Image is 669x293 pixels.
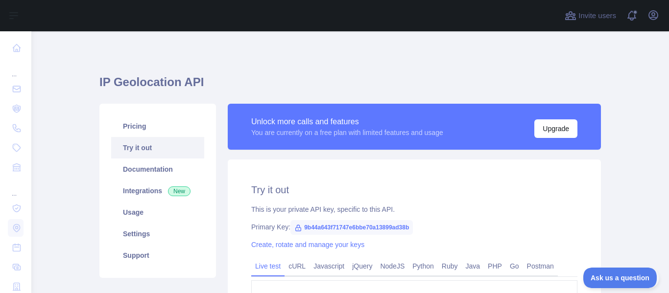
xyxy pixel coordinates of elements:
[523,258,558,274] a: Postman
[111,137,204,158] a: Try it out
[99,74,601,98] h1: IP Geolocation API
[251,183,577,197] h2: Try it out
[534,119,577,138] button: Upgrade
[563,8,618,23] button: Invite users
[251,241,364,248] a: Create, rotate and manage your keys
[408,258,438,274] a: Python
[251,116,443,128] div: Unlock more calls and features
[348,258,376,274] a: jQuery
[484,258,506,274] a: PHP
[251,204,577,214] div: This is your private API key, specific to this API.
[290,220,413,235] span: 9b44a643f71747e6bbe70a13899ad38b
[251,258,285,274] a: Live test
[285,258,310,274] a: cURL
[8,59,24,78] div: ...
[310,258,348,274] a: Javascript
[583,268,659,288] iframe: Toggle Customer Support
[111,180,204,202] a: Integrations New
[438,258,462,274] a: Ruby
[111,223,204,245] a: Settings
[376,258,408,274] a: NodeJS
[111,245,204,266] a: Support
[578,10,616,22] span: Invite users
[251,128,443,137] div: You are currently on a free plan with limited features and usage
[462,258,484,274] a: Java
[111,158,204,180] a: Documentation
[111,202,204,223] a: Usage
[251,222,577,232] div: Primary Key:
[8,178,24,198] div: ...
[111,115,204,137] a: Pricing
[168,186,191,196] span: New
[506,258,523,274] a: Go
